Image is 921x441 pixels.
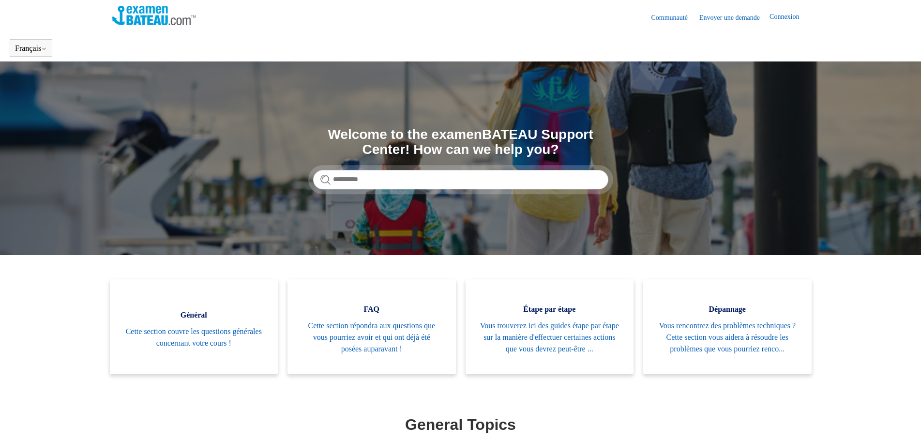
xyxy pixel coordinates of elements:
button: Français [15,44,47,53]
span: Dépannage [658,304,797,315]
span: Vous trouverez ici des guides étape par étape sur la manière d'effectuer certaines actions que vo... [480,320,619,355]
span: Vous rencontrez des problèmes techniques ? Cette section vous aidera à résoudre les problèmes que... [658,320,797,355]
a: Étape par étape Vous trouverez ici des guides étape par étape sur la manière d'effectuer certaine... [466,279,634,374]
h1: General Topics [112,413,809,436]
a: Connexion [770,12,809,23]
a: Envoyer une demande [699,13,770,23]
a: Communauté [651,13,697,23]
span: Étape par étape [480,304,619,315]
span: Cette section couvre les questions générales concernant votre cours ! [124,326,264,349]
input: Rechercher [313,170,608,189]
span: FAQ [302,304,441,315]
span: Général [124,309,264,321]
img: Page d’accueil du Centre d’aide Examen Bateau [112,6,196,25]
div: Live chat [889,409,914,434]
a: Dépannage Vous rencontrez des problèmes techniques ? Cette section vous aidera à résoudre les pro... [643,279,812,374]
a: Général Cette section couvre les questions générales concernant votre cours ! [110,279,278,374]
h1: Welcome to the examenBATEAU Support Center! How can we help you? [313,127,608,157]
a: FAQ Cette section répondra aux questions que vous pourriez avoir et qui ont déjà été posées aupar... [287,279,456,374]
span: Cette section répondra aux questions que vous pourriez avoir et qui ont déjà été posées auparavant ! [302,320,441,355]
